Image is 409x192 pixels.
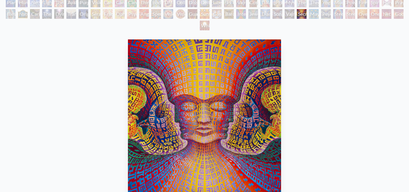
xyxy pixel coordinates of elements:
div: Transfiguration [66,9,76,19]
div: Fractal Eyes [103,9,112,19]
div: Song of Vajra Being [273,9,282,19]
div: Peyote Being [321,9,331,19]
div: Sunyata [200,9,210,19]
div: Secret Writing Being [297,9,307,19]
div: Vajra Being [285,9,294,19]
div: Psychomicrograph of a Fractal Paisley Cherub Feather Tip [127,9,137,19]
div: The Soul Finds It's Way [42,9,52,19]
div: Guardian of Infinite Vision [188,9,197,19]
div: Spectral Lotus [151,9,161,19]
div: One [370,9,379,19]
div: Vision [PERSON_NAME] [176,9,185,19]
div: Blessing Hand [6,9,15,19]
div: Ophanic Eyelash [115,9,125,19]
div: Caring [30,9,40,19]
div: Bardo Being [224,9,234,19]
div: Steeplehead 2 [345,9,355,19]
div: Vision Crystal [163,9,173,19]
div: Diamond Being [260,9,270,19]
div: Steeplehead 1 [333,9,343,19]
div: Jewel Being [248,9,258,19]
div: Nature of Mind [18,9,28,19]
div: Godself [394,9,404,19]
div: Dying [54,9,64,19]
div: Interbeing [236,9,246,19]
div: White Light [200,21,210,30]
div: Oversoul [357,9,367,19]
div: Angel Skin [139,9,149,19]
div: Mayan Being [309,9,319,19]
div: Net of Being [382,9,391,19]
div: Seraphic Transport Docking on the Third Eye [91,9,100,19]
div: Original Face [79,9,88,19]
div: Cosmic Elf [212,9,222,19]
